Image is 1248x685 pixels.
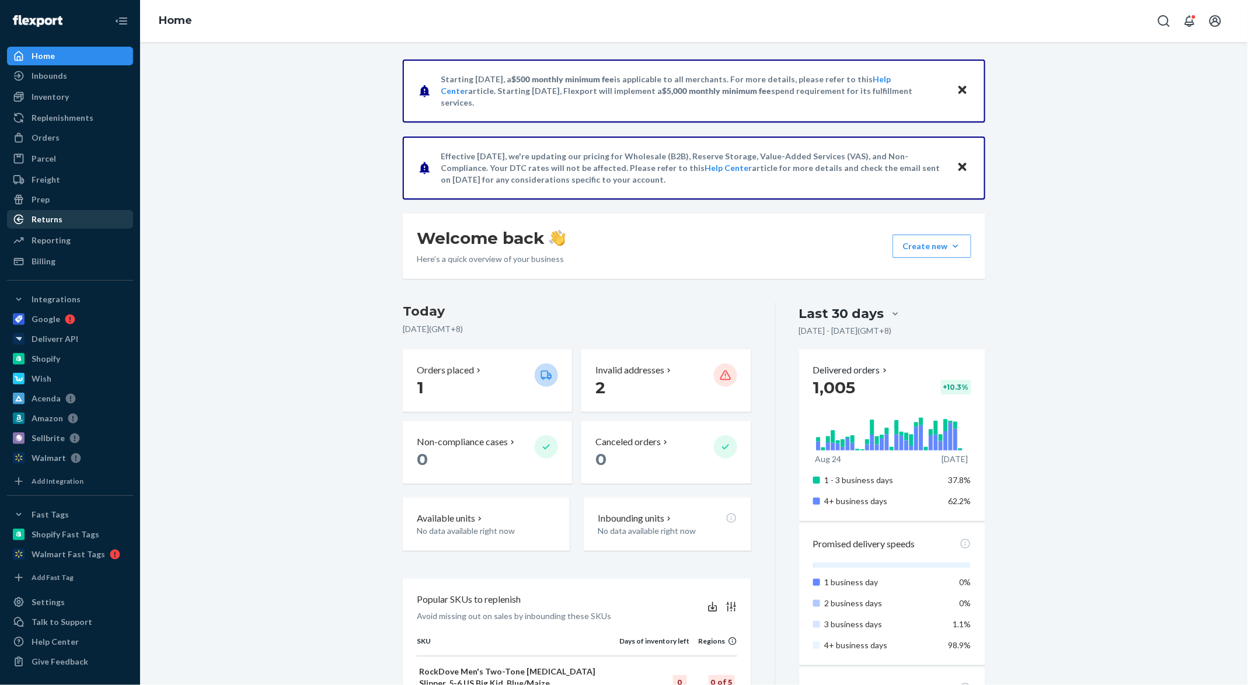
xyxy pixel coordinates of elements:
div: Settings [32,596,65,608]
a: Walmart [7,449,133,467]
p: Available units [417,512,475,525]
p: Avoid missing out on sales by inbounding these SKUs [417,610,611,622]
a: Prep [7,190,133,209]
div: Inbounds [32,70,67,82]
a: Billing [7,252,133,271]
a: Orders [7,128,133,147]
p: Orders placed [417,364,474,377]
button: Integrations [7,290,133,309]
span: 0 [417,449,428,469]
a: Replenishments [7,109,133,127]
span: 1 [417,378,424,397]
a: Parcel [7,149,133,168]
th: SKU [417,636,619,656]
a: Add Integration [7,472,133,491]
span: 62.2% [949,496,971,506]
span: 37.8% [949,475,971,485]
div: Walmart [32,452,66,464]
div: + 10.3 % [941,380,971,394]
a: Shopify Fast Tags [7,525,133,544]
div: Help Center [32,636,79,648]
button: Open account menu [1204,9,1227,33]
button: Fast Tags [7,505,133,524]
span: $500 monthly minimum fee [511,74,614,84]
p: Aug 24 [815,453,842,465]
div: Regions [689,636,737,646]
th: Days of inventory left [619,636,689,656]
div: Acenda [32,393,61,404]
a: Home [7,47,133,65]
button: Available unitsNo data available right now [403,498,570,551]
div: Replenishments [32,112,93,124]
p: Invalid addresses [595,364,664,377]
span: 2 [595,378,605,397]
a: Talk to Support [7,613,133,631]
span: 98.9% [949,640,971,650]
button: Orders placed 1 [403,350,572,412]
h1: Welcome back [417,228,566,249]
span: $5,000 monthly minimum fee [662,86,771,96]
p: [DATE] - [DATE] ( GMT+8 ) [799,325,892,337]
a: Inbounds [7,67,133,85]
p: Popular SKUs to replenish [417,593,521,606]
p: [DATE] ( GMT+8 ) [403,323,751,335]
button: Open notifications [1178,9,1201,33]
a: Freight [7,170,133,189]
span: 1,005 [813,378,856,397]
span: 1.1% [953,619,971,629]
p: Non-compliance cases [417,435,508,449]
div: Inventory [32,91,69,103]
button: Open Search Box [1152,9,1176,33]
img: hand-wave emoji [549,230,566,246]
div: Google [32,313,60,325]
button: Close [955,159,970,176]
p: No data available right now [598,525,737,537]
div: Add Fast Tag [32,572,74,582]
a: Acenda [7,389,133,408]
div: Freight [32,174,60,186]
div: Returns [32,214,62,225]
div: Last 30 days [799,305,884,323]
p: 4+ business days [825,639,940,651]
div: Orders [32,132,60,144]
p: Starting [DATE], a is applicable to all merchants. For more details, please refer to this article... [441,74,946,109]
p: 1 business day [825,576,940,588]
button: Close [955,82,970,99]
a: Wish [7,369,133,388]
span: 0 [595,449,606,469]
p: Promised delivery speeds [813,537,915,551]
span: 0% [960,598,971,608]
div: Give Feedback [32,656,88,667]
button: Non-compliance cases 0 [403,421,572,484]
p: Effective [DATE], we're updating our pricing for Wholesale (B2B), Reserve Storage, Value-Added Se... [441,151,946,186]
button: Canceled orders 0 [581,421,751,484]
a: Help Center [705,163,752,173]
div: Shopify [32,353,60,365]
a: Add Fast Tag [7,568,133,587]
a: Returns [7,210,133,229]
div: Prep [32,194,50,205]
p: Inbounding units [598,512,664,525]
a: Inventory [7,88,133,106]
div: Reporting [32,235,71,246]
a: Help Center [7,632,133,651]
p: Here’s a quick overview of your business [417,253,566,265]
a: Sellbrite [7,429,133,448]
p: No data available right now [417,525,556,537]
a: Amazon [7,409,133,428]
button: Delivered orders [813,364,890,377]
button: Create new [893,235,971,258]
div: Parcel [32,153,56,165]
img: Flexport logo [13,15,62,27]
div: Talk to Support [32,616,92,628]
button: Close Navigation [110,9,133,33]
a: Settings [7,593,133,611]
p: [DATE] [942,453,968,465]
div: Integrations [32,293,81,305]
p: 2 business days [825,597,940,609]
a: Google [7,310,133,328]
p: Canceled orders [595,435,661,449]
a: Walmart Fast Tags [7,545,133,564]
div: Walmart Fast Tags [32,548,105,560]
